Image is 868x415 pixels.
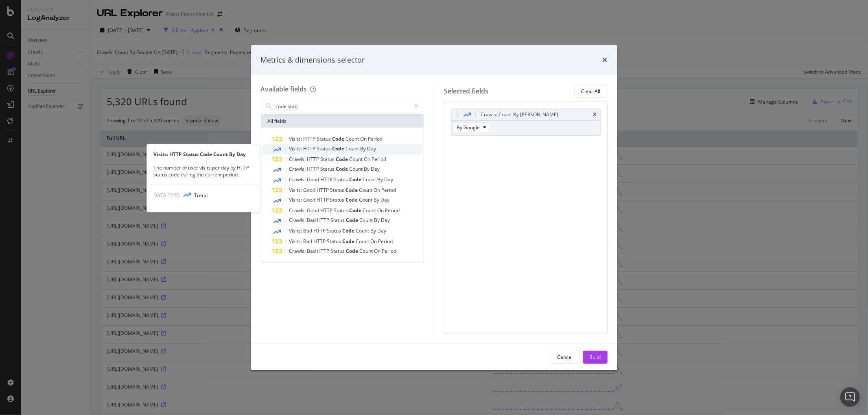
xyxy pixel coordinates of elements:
[307,248,317,254] span: Bad
[360,217,374,224] span: Count
[356,238,371,245] span: Count
[346,145,361,152] span: Count
[583,351,608,364] button: Build
[289,227,304,234] span: Visits:
[307,217,317,224] span: Bad
[551,351,580,364] button: Cancel
[304,145,317,152] span: HTTP
[289,217,307,224] span: Crawls:
[289,156,307,163] span: Crawls:
[378,227,387,234] span: Day
[307,176,321,183] span: Good
[364,156,372,163] span: On
[330,196,346,203] span: Status
[317,248,331,254] span: HTTP
[327,238,343,245] span: Status
[444,87,488,96] div: Selected fields
[346,248,360,254] span: Code
[304,187,317,193] span: Good
[374,217,381,224] span: By
[453,122,490,132] button: By Google
[317,187,330,193] span: HTTP
[261,115,424,128] div: All fields
[361,135,368,142] span: On
[334,176,350,183] span: Status
[346,196,359,203] span: Code
[289,165,307,172] span: Crawls:
[385,176,394,183] span: Day
[360,248,374,254] span: Count
[603,55,608,65] div: times
[451,109,601,136] div: Crawls: Count By [PERSON_NAME]timesBy Google
[371,227,378,234] span: By
[590,354,601,361] div: Build
[307,165,321,172] span: HTTP
[147,164,260,178] div: The number of user visits per day by HTTP status code during the current period.
[307,156,321,163] span: HTTP
[364,165,371,172] span: By
[343,238,356,245] span: Code
[371,165,380,172] span: Day
[361,145,367,152] span: By
[350,176,363,183] span: Code
[317,217,331,224] span: HTTP
[334,207,350,214] span: Status
[346,187,359,193] span: Code
[481,111,558,119] div: Crawls: Count By [PERSON_NAME]
[367,145,376,152] span: Day
[331,217,346,224] span: Status
[359,196,374,203] span: Count
[368,135,383,142] span: Period
[356,227,371,234] span: Count
[251,45,617,370] div: modal
[381,217,390,224] span: Day
[330,187,346,193] span: Status
[147,151,260,158] div: Visits: HTTP Status Code Count By Day
[289,238,304,245] span: Visits:
[321,165,336,172] span: Status
[307,207,321,214] span: Good
[359,187,374,193] span: Count
[346,135,361,142] span: Count
[374,196,381,203] span: By
[314,238,327,245] span: HTTP
[381,196,390,203] span: Day
[289,196,304,203] span: Visits:
[385,207,400,214] span: Period
[593,112,597,117] div: times
[261,85,307,93] div: Available fields
[304,135,317,142] span: HTTP
[382,248,397,254] span: Period
[317,196,330,203] span: HTTP
[350,207,363,214] span: Code
[321,176,334,183] span: HTTP
[374,248,382,254] span: On
[289,135,304,142] span: Visits:
[321,207,334,214] span: HTTP
[317,135,332,142] span: Status
[289,145,304,152] span: Visits:
[382,187,396,193] span: Period
[261,55,365,65] div: Metrics & dimensions selector
[582,88,601,95] div: Clear All
[372,156,387,163] span: Period
[374,187,382,193] span: On
[840,387,860,407] div: Open Intercom Messenger
[317,145,332,152] span: Status
[289,248,307,254] span: Crawls:
[343,227,356,234] span: Code
[304,196,317,203] span: Good
[275,100,411,112] input: Search by field name
[336,165,350,172] span: Code
[363,207,378,214] span: Count
[331,248,346,254] span: Status
[336,156,350,163] span: Code
[289,187,304,193] span: Visits:
[304,238,314,245] span: Bad
[457,124,480,131] span: By Google
[327,227,343,234] span: Status
[558,354,573,361] div: Cancel
[346,217,360,224] span: Code
[350,165,364,172] span: Count
[289,207,307,214] span: Crawls:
